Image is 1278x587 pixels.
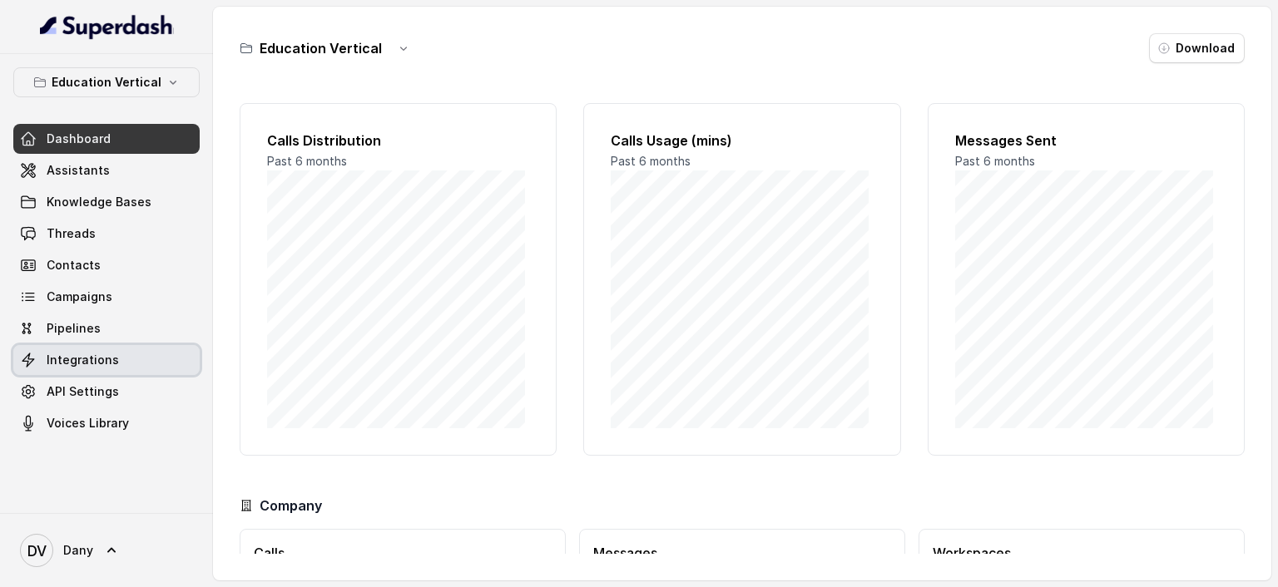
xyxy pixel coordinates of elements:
a: Voices Library [13,408,200,438]
text: DV [27,542,47,560]
span: Dashboard [47,131,111,147]
button: Education Vertical [13,67,200,97]
a: Dashboard [13,124,200,154]
a: Threads [13,219,200,249]
button: Download [1149,33,1245,63]
h3: Messages [593,543,891,563]
span: Pipelines [47,320,101,337]
h2: Calls Distribution [267,131,529,150]
h3: Calls [254,543,552,563]
span: Assistants [47,162,110,179]
span: Integrations [47,352,119,368]
span: Campaigns [47,289,112,305]
span: API Settings [47,383,119,400]
h2: Messages Sent [955,131,1217,150]
span: Past 6 months [611,154,691,168]
span: Voices Library [47,415,129,432]
a: Dany [13,527,200,574]
a: Pipelines [13,313,200,343]
h3: Company [260,496,322,515]
p: Education Vertical [52,72,161,92]
a: Assistants [13,155,200,185]
a: Contacts [13,250,200,280]
span: Dany [63,542,93,559]
img: light.svg [40,13,174,40]
h3: Education Vertical [260,38,382,58]
span: Past 6 months [955,154,1035,168]
span: Contacts [47,257,101,274]
a: Campaigns [13,282,200,312]
a: Integrations [13,345,200,375]
span: Threads [47,225,96,242]
a: Knowledge Bases [13,187,200,217]
h3: Workspaces [933,543,1231,563]
a: API Settings [13,377,200,407]
span: Past 6 months [267,154,347,168]
span: Knowledge Bases [47,194,151,210]
h2: Calls Usage (mins) [611,131,873,150]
